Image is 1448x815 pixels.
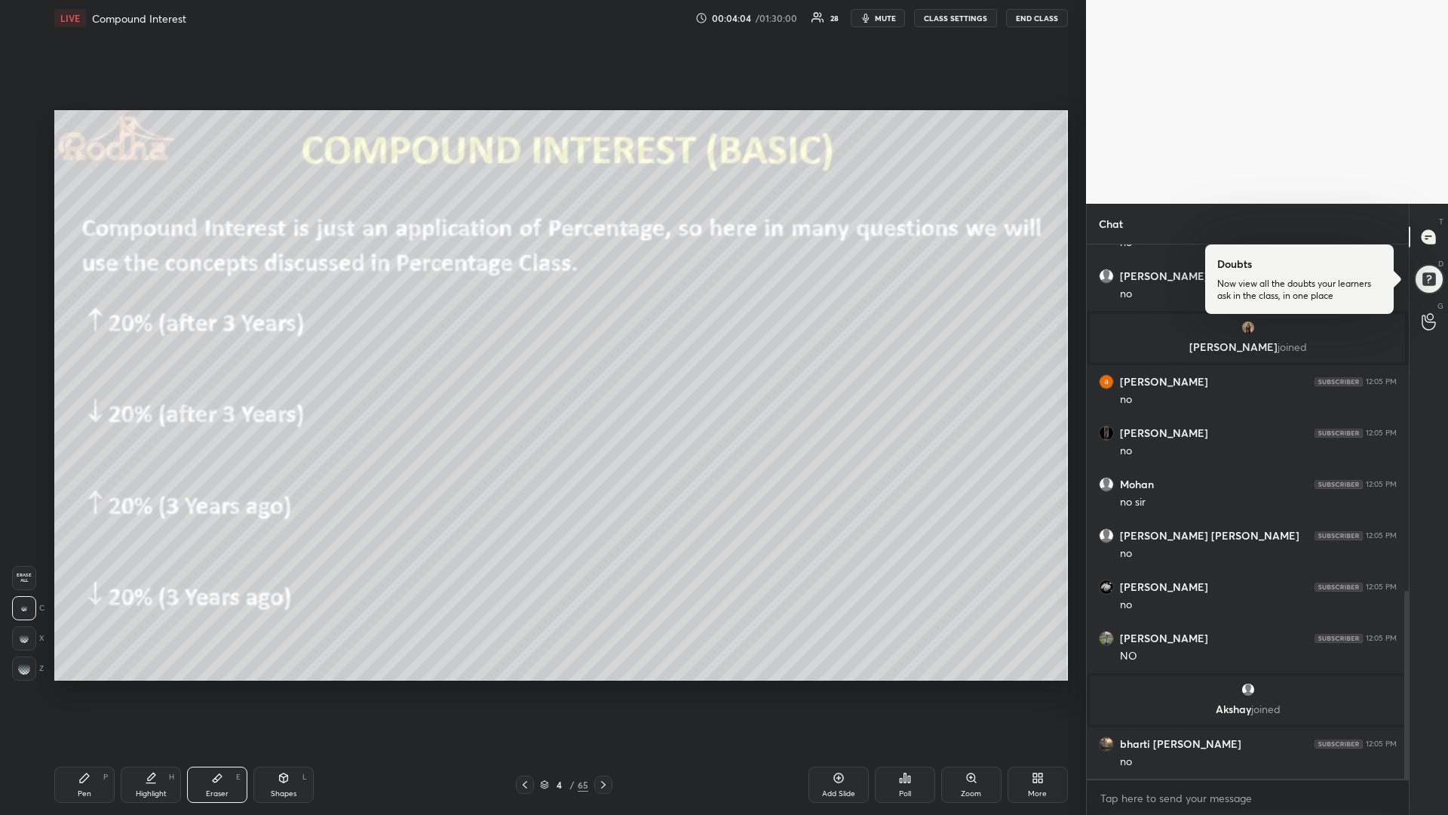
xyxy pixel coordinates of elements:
p: Chat [1087,204,1135,244]
img: 4P8fHbbgJtejmAAAAAElFTkSuQmCC [1315,480,1363,489]
img: thumbnail.jpg [1100,375,1113,389]
div: Pen [78,790,91,798]
img: 4P8fHbbgJtejmAAAAAElFTkSuQmCC [1315,429,1363,438]
h6: [PERSON_NAME] [1120,269,1208,283]
p: D [1438,258,1443,269]
div: no sir [1120,495,1397,510]
div: 12:05 PM [1366,531,1397,540]
img: thumbnail.jpg [1100,737,1113,751]
div: NO [1120,649,1397,664]
div: Highlight [136,790,167,798]
button: END CLASS [1006,9,1068,27]
img: thumbnail.jpg [1100,632,1113,645]
img: default.png [1241,682,1256,697]
p: [PERSON_NAME] [1100,341,1396,353]
div: 12:05 PM [1366,583,1397,592]
h6: Mohan [1120,478,1154,491]
div: H [169,773,174,781]
img: 4P8fHbbgJtejmAAAAAElFTkSuQmCC [1315,634,1363,643]
h4: Compound Interest [92,11,186,26]
div: 12:05 PM [1366,634,1397,643]
p: T [1439,216,1443,227]
img: 4P8fHbbgJtejmAAAAAElFTkSuQmCC [1315,740,1363,749]
div: 12:05 PM [1366,480,1397,489]
div: L [302,773,307,781]
div: 12:05 PM [1366,377,1397,386]
div: C [12,596,44,620]
button: CLASS SETTINGS [914,9,997,27]
button: mute [851,9,905,27]
img: thumbnail.jpg [1100,580,1113,594]
div: 65 [578,778,588,792]
div: Poll [899,790,911,798]
div: no [1120,444,1397,459]
h6: [PERSON_NAME] [1120,632,1208,645]
div: Z [12,657,44,681]
div: LIVE [54,9,86,27]
div: no [1120,392,1397,407]
div: X [12,626,44,650]
div: no [1120,546,1397,561]
div: More [1028,790,1047,798]
div: 12:05 PM [1366,429,1397,438]
span: joined [1278,340,1307,354]
div: grid [1087,244,1409,779]
div: Eraser [206,790,229,798]
h6: [PERSON_NAME] [PERSON_NAME] [1120,529,1299,543]
span: Erase all [13,573,35,583]
div: no [1120,287,1397,302]
h6: [PERSON_NAME] [1120,580,1208,594]
p: G [1437,300,1443,312]
div: Add Slide [822,790,855,798]
p: Akshay [1100,703,1396,715]
div: / [570,780,575,789]
h6: bharti [PERSON_NAME] [1120,737,1241,751]
img: default.png [1100,269,1113,283]
img: default.png [1100,529,1113,543]
span: joined [1251,702,1281,716]
div: 28 [830,14,839,22]
img: thumbnail.jpg [1100,426,1113,440]
div: Shapes [271,790,296,798]
div: 4 [552,780,567,789]
img: thumbnail.jpg [1241,320,1256,335]
div: E [236,773,241,781]
div: Zoom [961,790,981,798]
h6: [PERSON_NAME] [1120,426,1208,440]
img: 4P8fHbbgJtejmAAAAAElFTkSuQmCC [1315,583,1363,592]
img: 4P8fHbbgJtejmAAAAAElFTkSuQmCC [1315,377,1363,386]
span: mute [875,13,896,23]
div: 12:05 PM [1366,740,1397,749]
div: P [103,773,108,781]
img: 4P8fHbbgJtejmAAAAAElFTkSuQmCC [1315,531,1363,540]
h6: [PERSON_NAME] [1120,375,1208,389]
div: no [1120,755,1397,770]
img: default.png [1100,478,1113,491]
div: no [1120,598,1397,613]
